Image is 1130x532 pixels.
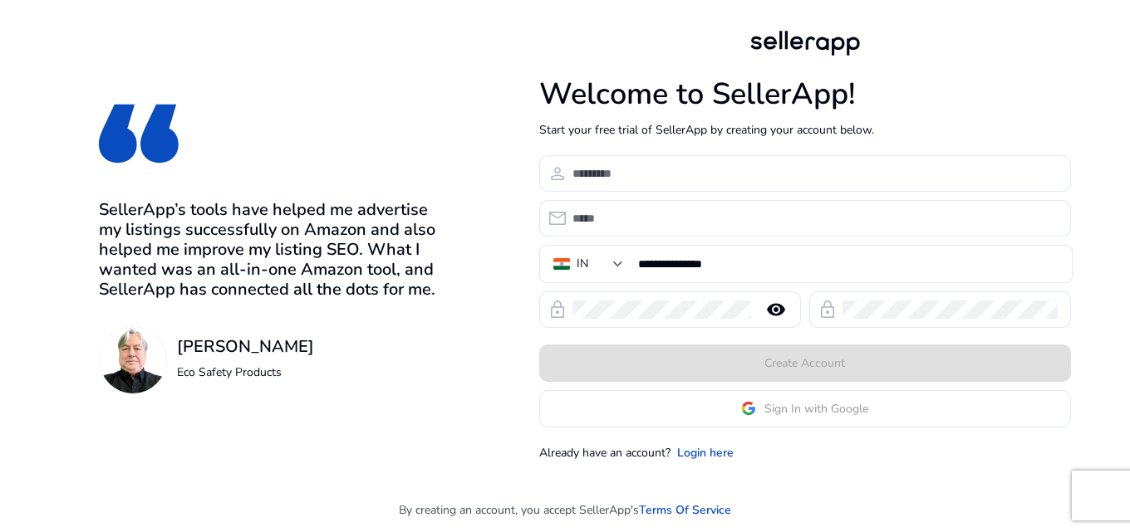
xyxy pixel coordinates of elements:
[548,300,567,320] span: lock
[539,121,1071,139] p: Start your free trial of SellerApp by creating your account below.
[548,164,567,183] span: person
[548,208,567,228] span: email
[539,444,671,461] p: Already have an account?
[99,200,454,300] h3: SellerApp’s tools have helped me advertise my listings successfully on Amazon and also helped me ...
[177,364,314,381] p: Eco Safety Products
[677,444,734,461] a: Login here
[639,501,731,519] a: Terms Of Service
[818,300,838,320] span: lock
[577,255,588,273] div: IN
[177,337,314,357] h3: [PERSON_NAME]
[539,76,1071,112] h1: Welcome to SellerApp!
[756,300,796,320] mat-icon: remove_red_eye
